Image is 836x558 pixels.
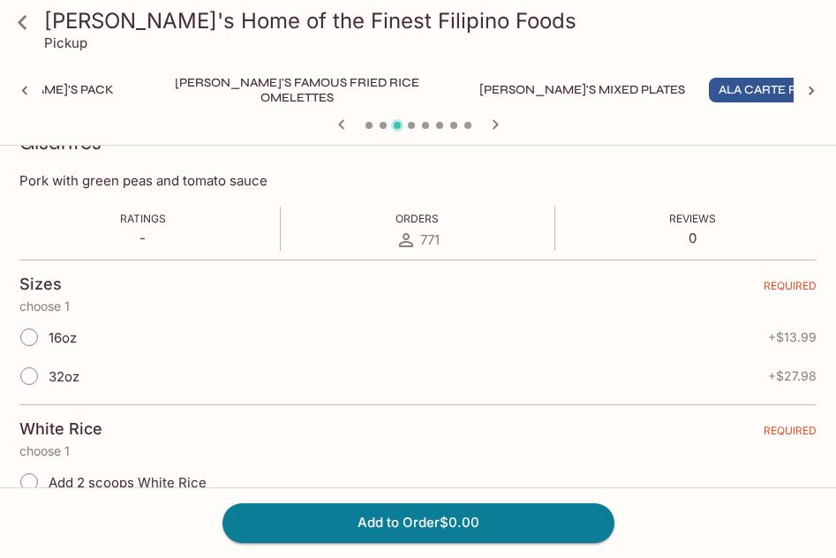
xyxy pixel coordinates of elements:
span: 32oz [49,368,79,385]
span: 16oz [49,329,77,346]
span: REQUIRED [764,279,817,299]
p: choose 1 [19,444,817,458]
h3: [PERSON_NAME]'s Home of the Finest Filipino Foods [44,7,822,34]
p: - [120,230,166,246]
span: REQUIRED [764,424,817,444]
p: 0 [669,230,716,246]
h4: White Rice [19,419,102,439]
span: Orders [395,212,439,225]
p: Pork with green peas and tomato sauce [19,172,817,189]
span: + $27.98 [768,369,817,383]
h4: Sizes [19,275,62,294]
span: Ratings [120,212,166,225]
button: [PERSON_NAME]'s Famous Fried Rice Omelettes [138,78,456,102]
span: + $13.99 [768,330,817,344]
span: Reviews [669,212,716,225]
button: [PERSON_NAME]'s Mixed Plates [470,78,695,102]
button: Add to Order$0.00 [222,503,614,542]
span: 771 [420,231,440,248]
span: Add 2 scoops White Rice [49,474,207,491]
p: Pickup [44,34,87,51]
p: choose 1 [19,299,817,313]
